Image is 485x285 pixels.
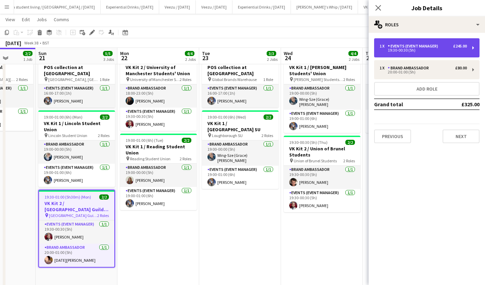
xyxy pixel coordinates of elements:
span: Union of Brunel Students [294,158,337,163]
h3: VK Kit 1 / University of Bath Students' Union [366,64,442,77]
span: 2 Roles [343,158,355,163]
span: 2 Roles [180,77,191,82]
button: Add role [374,82,480,96]
span: Edit [22,16,30,23]
span: 19:30-01:00 (5h30m) (Mon) [44,194,91,200]
app-card-role: Events (Event Manager)1/119:00-01:00 (6h)[PERSON_NAME] [38,164,115,187]
app-job-card: 18:00-00:30 (6h30m) (Tue)2/2VK Kit 2 / University of Manchester Students' Union University of Man... [120,54,197,131]
span: 21 [37,54,47,62]
app-card-role: Events (Event Manager)1/119:00-01:00 (6h)[PERSON_NAME] [120,187,197,210]
span: [GEOGRAPHIC_DATA] Guild of Students [49,213,97,218]
span: 2 Roles [16,77,28,82]
h3: POS collection at [GEOGRAPHIC_DATA] [38,64,115,77]
a: Jobs [34,15,50,24]
span: Week 38 [23,40,40,45]
app-job-card: 19:00-01:00 (6h) (Thu)2/2VK Kit 1 / [PERSON_NAME] Students' Union [PERSON_NAME] Students' Union2 ... [284,54,360,133]
div: 19:00-01:00 (6h) (Wed)2/2VK Kit 1 / [GEOGRAPHIC_DATA] SU Loughborough SU2 RolesBrand Ambassador1/... [202,110,279,189]
span: 5/5 [103,51,113,56]
app-card-role: Brand Ambassador1/120:00-01:00 (5h)[DATE][PERSON_NAME] [39,244,114,267]
span: 2 Roles [180,156,191,161]
h3: Job Details [369,3,485,12]
h3: VK Kit 1 / [GEOGRAPHIC_DATA] SU [202,120,279,133]
app-job-card: 19:30-01:00 (5h30m) (Mon)2/2VK Kit 2 / [GEOGRAPHIC_DATA] Guild of Students [GEOGRAPHIC_DATA] Guil... [38,190,115,268]
app-card-role: Events (Event Manager)1/119:30-00:30 (5h)[PERSON_NAME] [284,189,360,212]
span: 2/2 [264,114,273,120]
div: £80.00 [455,66,467,70]
span: Reading Student Union [130,156,170,161]
app-card-role: Events (Event Manager)1/119:30-00:30 (5h)[PERSON_NAME] [39,220,114,244]
button: Experiential Drinks / [DATE] [101,0,159,14]
a: View [3,15,18,24]
div: 19:00-01:00 (6h) (Tue)2/2VK Kit 1 / Reading Student Union Reading Student Union2 RolesBrand Ambas... [120,134,197,210]
button: VK Daytime / [DATE] [358,0,405,14]
app-card-role: Events (Event Manager)1/119:00-01:00 (6h)[PERSON_NAME] [366,110,442,133]
span: 2/2 [182,138,191,143]
button: Veezu / [DATE] [159,0,196,14]
app-card-role: Events (Event Manager)1/119:00-01:00 (6h)[PERSON_NAME] [284,110,360,133]
div: 2 Jobs [349,57,359,62]
app-job-card: 19:00-01:00 (6h) (Mon)2/2VK Kit 1 / Lincoln Student Union Lincoln Student Union2 RolesBrand Ambas... [38,110,115,187]
button: Next [443,130,480,143]
span: 24 [283,54,293,62]
div: 1 x [380,66,388,70]
span: 2 Roles [98,133,110,138]
app-card-role: Brand Ambassador1/119:30-00:30 (5h)[PERSON_NAME] [284,166,360,189]
div: Brand Ambassador [388,66,432,70]
span: 2 Roles [261,133,273,138]
h3: POS collection at [GEOGRAPHIC_DATA] [202,64,279,77]
div: 2 Jobs [267,57,278,62]
div: Events (Event Manager) [388,44,441,49]
div: £245.00 [453,44,467,49]
h3: VK Kit 2 / [GEOGRAPHIC_DATA] Guild of Students [39,200,114,213]
h3: VK Kit 1 / [PERSON_NAME] Students' Union [284,64,360,77]
h3: VK Kit 2 / University of Manchester Students' Union [120,64,197,77]
span: 1 Role [263,77,273,82]
span: Mon [120,50,129,56]
app-job-card: 19:00-01:00 (6h) (Fri)2/2VK Kit 1 / University of Bath Students' Union University of Bath Student... [366,54,442,133]
a: Edit [19,15,33,24]
button: Previous [374,130,411,143]
app-job-card: 16:00-17:00 (1h)1/1POS collection at [GEOGRAPHIC_DATA] [GEOGRAPHIC_DATA], [GEOGRAPHIC_DATA]1 Role... [38,54,115,108]
div: BST [42,40,49,45]
span: 19:30-00:30 (5h) (Thu) [289,140,328,145]
div: Roles [369,16,485,33]
app-card-role: Events (Event Manager)1/119:30-00:30 (5h)[PERSON_NAME] [120,108,197,131]
td: £325.00 [439,99,480,110]
span: View [5,16,15,23]
span: [GEOGRAPHIC_DATA], [GEOGRAPHIC_DATA] [48,77,100,82]
h3: VK Kit 1 / Reading Student Union [120,144,197,156]
app-card-role: Events (Event Manager)1/116:00-17:00 (1h)[PERSON_NAME] [202,84,279,108]
span: 2/2 [99,194,109,200]
div: 19:30-00:30 (5h) (Thu)2/2VK Kit 2 / Union of Brunel Students Union of Brunel Students2 RolesBrand... [284,136,360,212]
span: Jobs [37,16,47,23]
div: [DATE] [5,40,21,46]
span: 2/2 [23,51,33,56]
span: Lincoln Student Union [48,133,87,138]
app-card-role: Events (Event Manager)1/119:00-01:00 (6h)[PERSON_NAME] [202,166,279,189]
span: 4/4 [185,51,194,56]
span: 2/2 [100,114,110,120]
div: 1 Job [23,57,32,62]
h3: VK Kit 2 / Union of Brunel Students [284,146,360,158]
div: 2 Jobs [185,57,196,62]
span: 1 Role [100,77,110,82]
span: Tue [202,50,210,56]
span: 19:00-01:00 (6h) (Wed) [207,114,246,120]
span: 19:00-01:00 (6h) (Tue) [126,138,163,143]
div: 19:30-00:30 (5h) [380,49,467,52]
span: 4/4 [348,51,358,56]
div: 1 x [380,44,388,49]
button: [PERSON_NAME]'s Whip / [DATE] [291,0,358,14]
app-card-role: Brand Ambassador1/119:00-00:00 (5h)Wing-Sze (Grace) [PERSON_NAME] [284,84,360,110]
h3: VK Kit 1 / Lincoln Student Union [38,120,115,133]
span: Sun [38,50,47,56]
app-card-role: Brand Ambassador1/119:00-00:00 (5h)Wing-Sze (Grace) [PERSON_NAME] [202,140,279,166]
app-job-card: 16:00-17:00 (1h)1/1POS collection at [GEOGRAPHIC_DATA] Global Brands Warehouse1 RoleEvents (Event... [202,54,279,108]
span: 3/3 [267,51,276,56]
